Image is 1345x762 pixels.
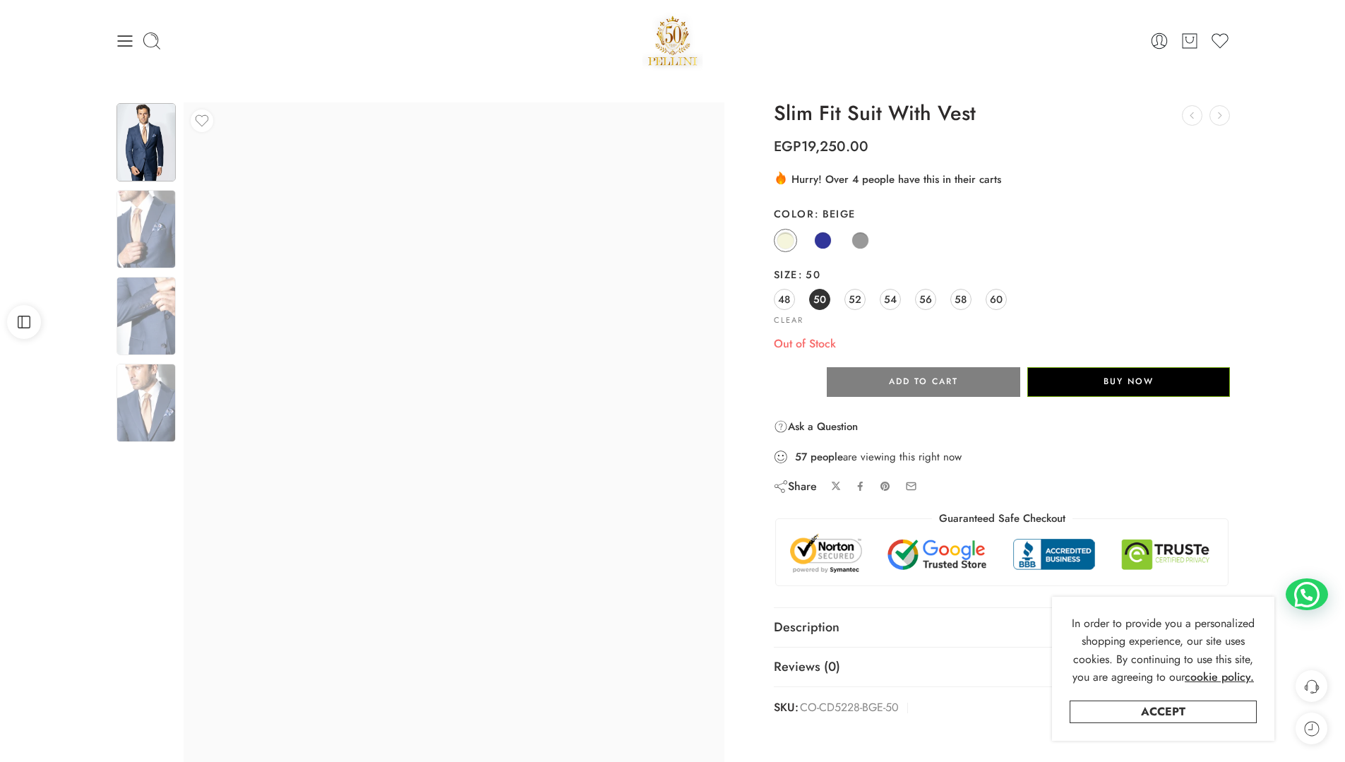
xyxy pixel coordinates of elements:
[811,450,843,464] strong: people
[809,289,830,310] a: 50
[774,289,795,310] a: 48
[795,450,807,464] strong: 57
[642,11,703,71] a: Pellini -
[116,190,176,268] img: d99122063d21fc2b49a15ca4932573e5.165d4-1.webp
[642,11,703,71] img: Pellini
[116,364,176,442] img: d99122063d21fc2b49a15ca4932573e5.165d4-1.webp
[454,463,455,464] div: Loading image
[774,136,801,157] span: EGP
[915,289,936,310] a: 56
[798,267,820,282] span: 50
[774,479,817,494] div: Share
[774,648,1231,687] a: Reviews (0)
[813,290,826,309] span: 50
[774,268,1231,282] label: Size
[1070,701,1257,723] a: Accept
[774,335,1231,353] p: Out of Stock
[1027,367,1230,397] button: Buy Now
[1210,31,1230,51] a: Wishlist
[990,290,1003,309] span: 60
[116,277,176,355] img: d99122063d21fc2b49a15ca4932573e5.165d4-1.webp
[955,290,967,309] span: 58
[844,289,866,310] a: 52
[778,290,790,309] span: 48
[774,316,803,324] a: Clear options
[116,103,176,181] img: d99122063d21fc2b49a15ca4932573e5.165d4-1.webp
[774,136,868,157] bdi: 19,250.00
[774,608,1231,648] a: Description
[884,290,897,309] span: 54
[1072,615,1255,686] span: In order to provide you a personalized shopping experience, our site uses cookies. By continuing ...
[905,480,917,492] a: Email to your friends
[774,418,858,435] a: Ask a Question
[774,170,1231,187] div: Hurry! Over 4 people have this in their carts
[919,290,932,309] span: 56
[849,290,861,309] span: 52
[774,102,1231,125] h1: Slim Fit Suit With Vest
[800,698,899,718] span: CO-CD5228-BGE-50
[774,698,799,718] strong: SKU:
[827,367,1020,397] button: Add to cart
[986,289,1007,310] a: 60
[787,533,1218,575] img: Trust
[814,206,856,221] span: Beige
[831,481,842,492] a: Share on X
[880,289,901,310] a: 54
[1185,668,1254,686] a: cookie policy.
[1180,31,1200,51] a: Cart
[774,449,1231,465] div: are viewing this right now
[774,207,1231,221] label: Color
[880,481,891,492] a: Pin on Pinterest
[1149,31,1169,51] a: Login / Register
[950,289,972,310] a: 58
[855,481,866,492] a: Share on Facebook
[932,511,1072,526] legend: Guaranteed Safe Checkout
